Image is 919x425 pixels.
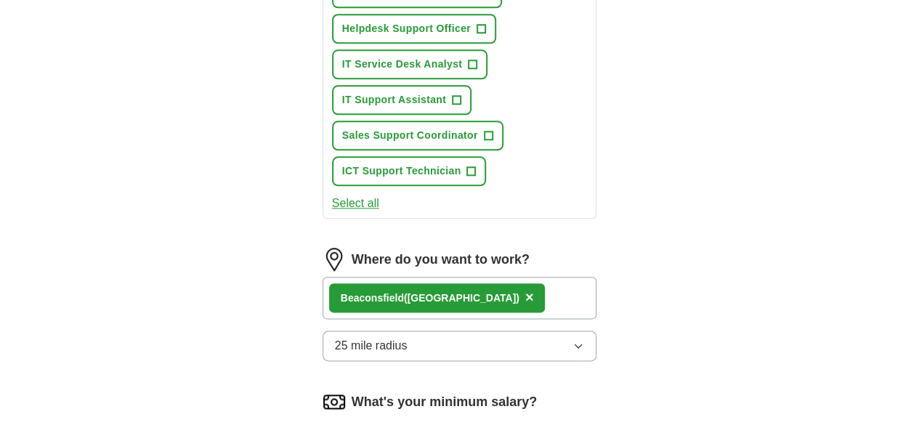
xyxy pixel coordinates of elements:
[332,14,496,44] button: Helpdesk Support Officer
[525,289,534,305] span: ×
[352,392,537,412] label: What's your minimum salary?
[332,121,503,150] button: Sales Support Coordinator
[332,195,379,212] button: Select all
[323,331,597,361] button: 25 mile radius
[335,337,408,355] span: 25 mile radius
[332,49,488,79] button: IT Service Desk Analyst
[323,390,346,413] img: salary.png
[342,128,478,143] span: Sales Support Coordinator
[342,92,446,108] span: IT Support Assistant
[342,21,471,36] span: Helpdesk Support Officer
[341,292,371,304] strong: Beaco
[404,292,519,304] span: ([GEOGRAPHIC_DATA])
[332,156,487,186] button: ICT Support Technician
[342,57,463,72] span: IT Service Desk Analyst
[352,250,530,270] label: Where do you want to work?
[332,85,471,115] button: IT Support Assistant
[525,287,534,309] button: ×
[342,163,461,179] span: ICT Support Technician
[323,248,346,271] img: location.png
[341,291,519,306] div: nsfield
